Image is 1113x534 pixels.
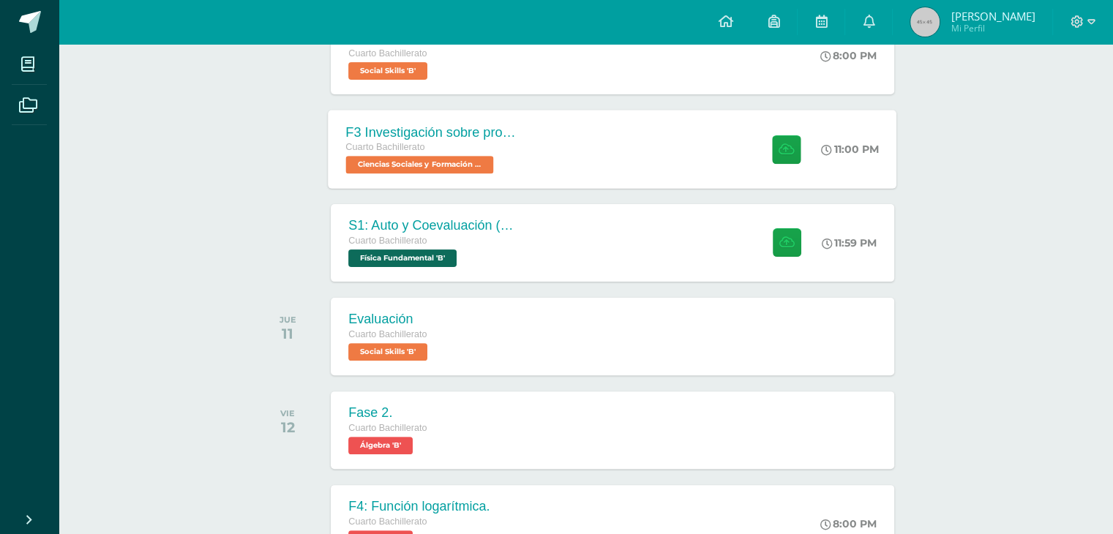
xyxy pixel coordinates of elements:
div: 11:00 PM [822,143,880,156]
div: S1: Auto y Coevaluación (Magnetismo/Conceptos Básicos) [348,218,524,233]
div: 11:59 PM [822,236,877,249]
span: Ciencias Sociales y Formación Ciudadana 'B' [346,156,494,173]
span: Social Skills 'B' [348,343,427,361]
span: Cuarto Bachillerato [348,236,427,246]
span: Cuarto Bachillerato [348,329,427,339]
div: F3 Investigación sobre problemas de salud mental como fenómeno social [346,124,523,140]
span: Cuarto Bachillerato [346,142,425,152]
span: Social Skills 'B' [348,62,427,80]
div: VIE [280,408,295,418]
span: Física Fundamental 'B' [348,249,457,267]
div: 11 [280,325,296,342]
div: Evaluación [348,312,431,327]
span: Álgebra 'B' [348,437,413,454]
div: Fase 2. [348,405,427,421]
span: Cuarto Bachillerato [348,516,427,527]
img: 45x45 [910,7,940,37]
div: 8:00 PM [820,517,877,530]
div: JUE [280,315,296,325]
span: Mi Perfil [951,22,1035,34]
div: 8:00 PM [820,49,877,62]
span: [PERSON_NAME] [951,9,1035,23]
span: Cuarto Bachillerato [348,48,427,59]
span: Cuarto Bachillerato [348,423,427,433]
div: F4: Función logarítmica. [348,499,490,514]
div: 12 [280,418,295,436]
